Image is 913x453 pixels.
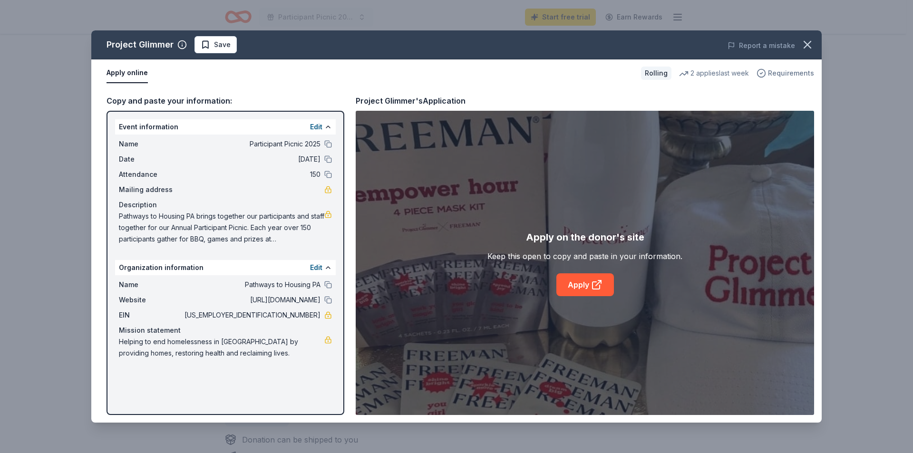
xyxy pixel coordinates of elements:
[556,273,614,296] a: Apply
[487,251,682,262] div: Keep this open to copy and paste in your information.
[119,294,183,306] span: Website
[183,138,321,150] span: Participant Picnic 2025
[119,154,183,165] span: Date
[183,279,321,290] span: Pathways to Housing PA
[119,169,183,180] span: Attendance
[107,63,148,83] button: Apply online
[310,121,322,133] button: Edit
[119,199,332,211] div: Description
[768,67,814,79] span: Requirements
[119,336,324,359] span: Helping to end homelessness in [GEOGRAPHIC_DATA] by providing homes, restoring health and reclaim...
[526,230,644,245] div: Apply on the donor's site
[119,211,324,245] span: Pathways to Housing PA brings together our participants and staff together for our Annual Partici...
[214,39,231,50] span: Save
[641,67,671,80] div: Rolling
[119,325,332,336] div: Mission statement
[679,67,749,79] div: 2 applies last week
[107,95,344,107] div: Copy and paste your information:
[183,169,321,180] span: 150
[119,279,183,290] span: Name
[107,37,174,52] div: Project Glimmer
[119,309,183,321] span: EIN
[183,309,321,321] span: [US_EMPLOYER_IDENTIFICATION_NUMBER]
[183,294,321,306] span: [URL][DOMAIN_NAME]
[115,260,336,275] div: Organization information
[728,40,795,51] button: Report a mistake
[183,154,321,165] span: [DATE]
[757,67,814,79] button: Requirements
[356,95,466,107] div: Project Glimmer's Application
[115,119,336,135] div: Event information
[194,36,237,53] button: Save
[310,262,322,273] button: Edit
[119,138,183,150] span: Name
[119,184,183,195] span: Mailing address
